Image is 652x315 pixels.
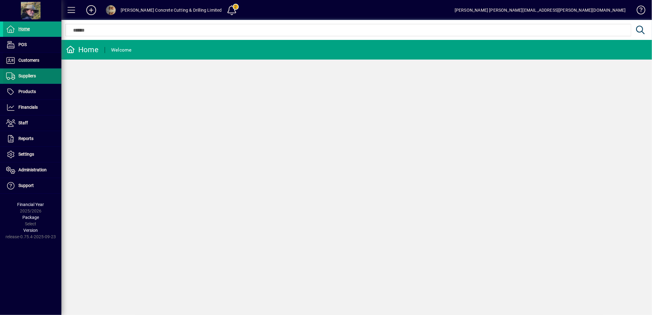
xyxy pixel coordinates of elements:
span: Suppliers [18,73,36,78]
span: Staff [18,120,28,125]
span: Version [24,228,38,233]
a: Customers [3,53,61,68]
a: Support [3,178,61,193]
div: Welcome [111,45,132,55]
span: Package [22,215,39,220]
div: [PERSON_NAME] [PERSON_NAME][EMAIL_ADDRESS][PERSON_NAME][DOMAIN_NAME] [455,5,626,15]
span: Financials [18,105,38,110]
span: Settings [18,152,34,157]
button: Add [81,5,101,16]
span: Home [18,26,30,31]
a: Administration [3,162,61,178]
a: Settings [3,147,61,162]
button: Profile [101,5,121,16]
span: Support [18,183,34,188]
a: Staff [3,115,61,131]
a: Reports [3,131,61,146]
span: Customers [18,58,39,63]
a: Products [3,84,61,99]
div: [PERSON_NAME] Concrete Cutting & Drilling Limited [121,5,222,15]
span: Products [18,89,36,94]
a: Financials [3,100,61,115]
a: Suppliers [3,68,61,84]
span: Administration [18,167,47,172]
span: Reports [18,136,33,141]
a: POS [3,37,61,52]
div: Home [66,45,99,55]
span: POS [18,42,27,47]
span: Financial Year [17,202,44,207]
a: Knowledge Base [632,1,644,21]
